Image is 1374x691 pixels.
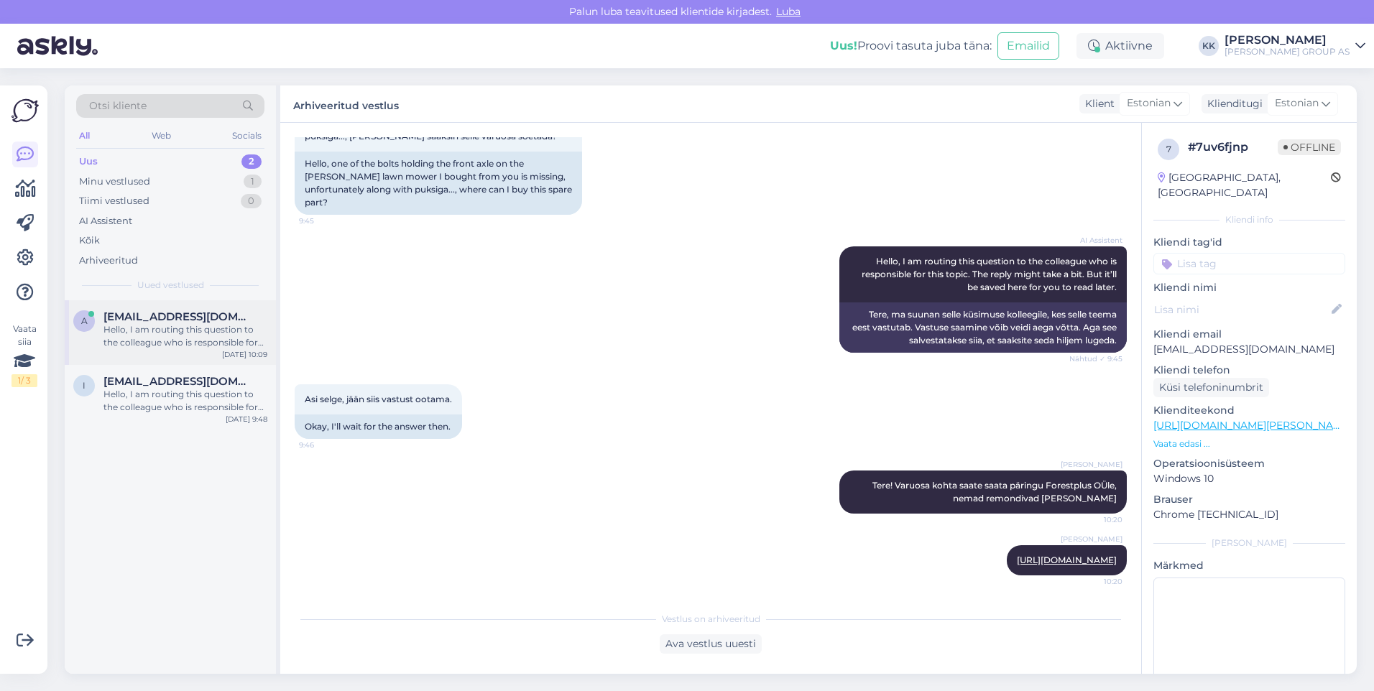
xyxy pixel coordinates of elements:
span: Uued vestlused [137,279,204,292]
button: Emailid [997,32,1059,60]
div: [DATE] 9:48 [226,414,267,425]
div: Uus [79,154,98,169]
div: 0 [241,194,262,208]
div: Arhiveeritud [79,254,138,268]
div: Tere, ma suunan selle küsimuse kolleegile, kes selle teema eest vastutab. Vastuse saamine võib ve... [839,302,1127,353]
span: Nähtud ✓ 9:45 [1069,353,1122,364]
div: Web [149,126,174,145]
p: Vaata edasi ... [1153,437,1345,450]
span: Asi selge, jään siis vastust ootama. [305,394,452,404]
span: 10:20 [1069,576,1122,587]
div: [PERSON_NAME] [1153,537,1345,549]
div: Klienditugi [1202,96,1263,111]
div: 2 [241,154,262,169]
a: [URL][DOMAIN_NAME] [1017,555,1117,565]
span: Vestlus on arhiveeritud [662,613,760,626]
div: [PERSON_NAME] GROUP AS [1225,46,1350,57]
div: Proovi tasuta juba täna: [830,37,992,55]
div: Hello, I am routing this question to the colleague who is responsible for this topic. The reply m... [103,388,267,414]
div: [DATE] 10:09 [222,349,267,360]
div: Kliendi info [1153,213,1345,226]
span: 10:20 [1069,514,1122,525]
div: Vaata siia [11,323,37,387]
span: 9:45 [299,215,353,226]
span: 9:46 [299,440,353,450]
div: KK [1199,36,1219,56]
span: iamtiina@gmail.com [103,375,253,388]
span: 7 [1166,144,1171,154]
div: Okay, I'll wait for the answer then. [295,414,462,439]
div: Aktiivne [1076,33,1164,59]
div: Minu vestlused [79,175,150,189]
span: [PERSON_NAME] [1061,459,1122,470]
p: Operatsioonisüsteem [1153,456,1345,471]
span: Offline [1278,139,1341,155]
div: Küsi telefoninumbrit [1153,378,1269,397]
span: Otsi kliente [89,98,147,113]
div: [GEOGRAPHIC_DATA], [GEOGRAPHIC_DATA] [1158,170,1331,200]
div: [PERSON_NAME] [1225,34,1350,46]
p: Chrome [TECHNICAL_ID] [1153,507,1345,522]
span: Estonian [1275,96,1319,111]
div: AI Assistent [79,214,132,228]
img: Askly Logo [11,97,39,124]
div: Ava vestlus uuesti [660,634,762,654]
div: Klient [1079,96,1115,111]
input: Lisa nimi [1154,302,1329,317]
p: Kliendi email [1153,327,1345,342]
span: AI Assistent [1069,235,1122,246]
p: Kliendi nimi [1153,280,1345,295]
span: Estonian [1127,96,1171,111]
span: a [81,315,88,326]
input: Lisa tag [1153,253,1345,274]
p: Brauser [1153,492,1345,507]
div: Socials [229,126,264,145]
div: # 7uv6fjnp [1188,139,1278,156]
div: Kõik [79,233,100,248]
div: All [76,126,93,145]
span: Luba [772,5,805,18]
div: 1 / 3 [11,374,37,387]
div: Hello, one of the bolts holding the front axle on the [PERSON_NAME] lawn mower I bought from you ... [295,152,582,215]
p: Kliendi tag'id [1153,235,1345,250]
span: i [83,380,86,391]
p: Märkmed [1153,558,1345,573]
a: [PERSON_NAME][PERSON_NAME] GROUP AS [1225,34,1365,57]
span: arvolmer@gmail.com [103,310,253,323]
div: Tiimi vestlused [79,194,149,208]
b: Uus! [830,39,857,52]
p: Klienditeekond [1153,403,1345,418]
label: Arhiveeritud vestlus [293,94,399,113]
div: Hello, I am routing this question to the colleague who is responsible for this topic. The reply m... [103,323,267,349]
div: 1 [244,175,262,189]
p: Windows 10 [1153,471,1345,486]
span: Hello, I am routing this question to the colleague who is responsible for this topic. The reply m... [862,256,1119,292]
p: Kliendi telefon [1153,363,1345,378]
p: [EMAIL_ADDRESS][DOMAIN_NAME] [1153,342,1345,357]
span: [PERSON_NAME] [1061,534,1122,544]
span: Tere! Varuosa kohta saate saata päringu Forestplus OÜle, nemad remondivad [PERSON_NAME] [872,480,1119,504]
